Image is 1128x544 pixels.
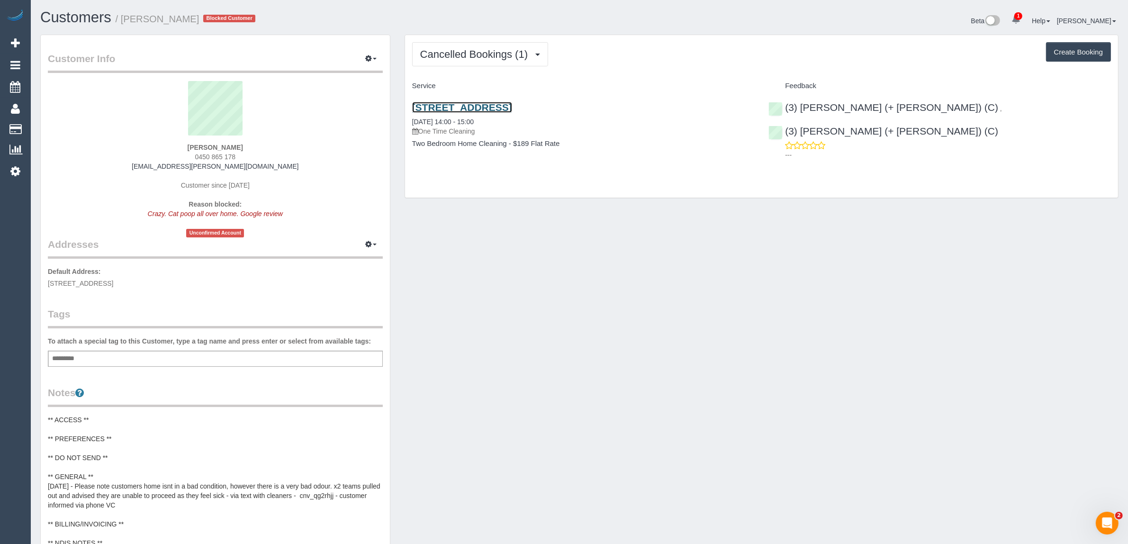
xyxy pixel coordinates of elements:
[1014,12,1022,20] span: 1
[148,210,283,218] em: Crazy. Cat poop all over home. Google review
[195,153,236,161] span: 0450 865 178
[420,48,532,60] span: Cancelled Bookings (1)
[1007,9,1025,30] a: 1
[768,82,1111,90] h4: Feedback
[132,163,298,170] a: [EMAIL_ADDRESS][PERSON_NAME][DOMAIN_NAME]
[984,15,1000,27] img: New interface
[1000,105,1002,112] span: ,
[48,307,383,328] legend: Tags
[189,200,242,208] strong: Reason blocked:
[412,127,755,136] p: One Time Cleaning
[768,102,998,113] a: (3) [PERSON_NAME] (+ [PERSON_NAME]) (C)
[48,52,383,73] legend: Customer Info
[412,118,474,126] a: [DATE] 14:00 - 15:00
[412,42,549,66] button: Cancelled Bookings (1)
[1057,17,1116,25] a: [PERSON_NAME]
[48,280,113,287] span: [STREET_ADDRESS]
[785,150,1111,160] p: ---
[1046,42,1111,62] button: Create Booking
[1096,512,1119,535] iframe: Intercom live chat
[971,17,1001,25] a: Beta
[48,386,383,407] legend: Notes
[188,144,243,151] strong: [PERSON_NAME]
[412,82,755,90] h4: Service
[181,181,250,189] span: Customer since [DATE]
[48,267,101,276] label: Default Address:
[768,126,998,136] a: (3) [PERSON_NAME] (+ [PERSON_NAME]) (C)
[6,9,25,23] img: Automaid Logo
[116,14,199,24] small: / [PERSON_NAME]
[203,15,255,22] span: Blocked Customer
[412,140,755,148] h4: Two Bedroom Home Cleaning - $189 Flat Rate
[186,229,244,237] span: Unconfirmed Account
[412,102,512,113] a: [STREET_ADDRESS]
[40,9,111,26] a: Customers
[1032,17,1050,25] a: Help
[1115,512,1123,519] span: 2
[48,336,371,346] label: To attach a special tag to this Customer, type a tag name and press enter or select from availabl...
